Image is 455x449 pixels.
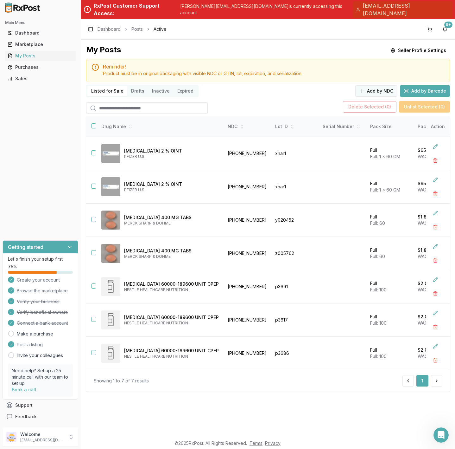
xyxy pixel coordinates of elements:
p: MERCK SHARP & DOHME [124,221,219,226]
button: Edit [430,141,441,152]
button: Edit [430,274,441,285]
span: WAC: $2,083.20 [418,254,450,259]
button: Dashboard [3,28,78,38]
p: $1,800.00 [418,247,439,253]
td: [PHONE_NUMBER] [224,137,271,170]
button: Delete [430,155,441,166]
button: Purchases [3,62,78,72]
button: Sales [3,74,78,84]
div: My Posts [86,45,121,56]
button: Edit [430,174,441,185]
button: Edit [430,307,441,319]
p: $2,050.00 [418,280,440,287]
th: Pack Size [366,116,414,137]
p: MERCK SHARP & DOHME [124,254,219,259]
p: [MEDICAL_DATA] 2 % OINT [124,148,219,154]
td: [PHONE_NUMBER] [224,303,271,337]
a: Make a purchase [17,331,53,337]
img: Isentress 400 MG TABS [101,211,120,230]
td: p3691 [271,270,319,303]
button: Seller Profile Settings [387,45,450,56]
span: Full: 60 [370,220,385,226]
span: WAC: $2,443.28 [418,320,450,326]
button: Inactive [148,86,174,96]
a: Dashboard [5,27,76,39]
p: $1,800.00 [418,214,439,220]
a: Sales [5,73,76,84]
span: Verify your business [17,298,60,305]
button: Expired [174,86,197,96]
button: Delete [430,188,441,199]
button: Add by Barcode [400,85,450,97]
span: 75 % [8,264,17,270]
button: Delete [430,355,441,366]
p: [MEDICAL_DATA] 60000-189600 UNIT CPEP [124,281,219,287]
p: [MEDICAL_DATA] 60000-189600 UNIT CPEP [124,314,219,321]
td: Full [366,237,414,270]
span: Browse the marketplace [17,288,68,294]
td: xhar1 [271,137,319,170]
a: Marketplace [5,39,76,50]
td: [PHONE_NUMBER] [224,270,271,303]
a: Privacy [265,440,281,446]
p: [PERSON_NAME][EMAIL_ADDRESS][DOMAIN_NAME] is currently accessing this account. [180,3,353,16]
p: [EMAIL_ADDRESS][DOMAIN_NAME] [20,438,64,443]
span: WAC: $2,083.20 [418,220,450,226]
button: Feedback [3,411,78,422]
a: Dashboard [98,26,121,32]
div: My Posts [8,53,73,59]
h3: Getting started [8,243,43,251]
td: p3686 [271,337,319,370]
span: Active [154,26,167,32]
span: WAC: $793.41 [418,187,445,192]
span: Connect a bank account [17,320,68,326]
button: My Posts [3,51,78,61]
p: NESTLE HEALTHCARE NUTRITION [124,354,219,359]
a: Posts [131,26,143,32]
img: Zenpep 60000-189600 UNIT CPEP [101,344,120,363]
button: Listed for Sale [87,86,127,96]
button: Edit [430,341,441,352]
td: Full [366,337,414,370]
button: Support [3,400,78,411]
span: Full: 100 [370,287,387,292]
button: Edit [430,207,441,219]
td: Full [366,204,414,237]
td: [PHONE_NUMBER] [224,204,271,237]
p: Welcome [20,431,64,438]
a: Terms [250,440,262,446]
button: Edit [430,241,441,252]
p: [MEDICAL_DATA] 400 MG TABS [124,248,219,254]
img: Eucrisa 2 % OINT [101,144,120,163]
div: Serial Number [323,123,363,130]
span: Full: 100 [370,320,387,326]
div: Marketplace [8,41,73,48]
p: PFIZER U.S. [124,187,219,192]
span: Full: 1 x 60 GM [370,154,400,159]
p: PFIZER U.S. [124,154,219,159]
a: My Posts [5,50,76,62]
div: Product must be in original packaging with visible NDC or GTIN, lot, expiration, and serialization. [103,70,445,77]
button: Add by NDC [355,85,397,97]
td: [PHONE_NUMBER] [224,170,271,204]
button: Delete [430,288,441,299]
span: Post a listing [17,342,43,348]
div: Dashboard [8,30,73,36]
span: Full: 1 x 60 GM [370,187,400,192]
img: Zenpep 60000-189600 UNIT CPEP [101,277,120,296]
img: Zenpep 60000-189600 UNIT CPEP [101,310,120,329]
div: NDC [228,123,268,130]
img: Isentress 400 MG TABS [101,244,120,263]
td: z005762 [271,237,319,270]
div: Purchases [8,64,73,70]
img: User avatar [6,432,16,442]
img: Eucrisa 2 % OINT [101,177,120,196]
th: Action [426,116,450,137]
p: Let's finish your setup first! [8,256,73,262]
div: Lot ID [275,123,315,130]
td: [PHONE_NUMBER] [224,237,271,270]
p: $650.00 [418,147,436,153]
p: [MEDICAL_DATA] 400 MG TABS [124,214,219,221]
button: Delete [430,221,441,233]
span: [EMAIL_ADDRESS][DOMAIN_NAME] [363,2,450,17]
